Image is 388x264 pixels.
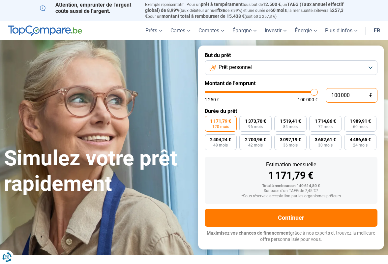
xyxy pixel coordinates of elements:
[210,119,231,123] span: 1 171,79 €
[291,21,321,40] a: Énergie
[210,184,373,188] div: Total à rembourser: 140 614,80 €
[245,137,266,142] span: 2 700,96 €
[350,137,371,142] span: 4 486,65 €
[318,143,333,147] span: 30 mois
[248,143,263,147] span: 42 mois
[280,137,301,142] span: 3 097,19 €
[210,162,373,167] div: Estimation mensuelle
[205,209,378,227] button: Continuer
[261,21,291,40] a: Investir
[40,2,137,14] p: Attention, emprunter de l'argent coûte aussi de l'argent.
[370,21,384,40] a: fr
[194,21,228,40] a: Comptes
[212,125,229,129] span: 120 mois
[353,143,368,147] span: 24 mois
[248,125,263,129] span: 96 mois
[210,194,373,199] div: *Sous réserve d'acceptation par les organismes prêteurs
[315,137,336,142] span: 3 652,61 €
[166,21,194,40] a: Cartes
[210,137,231,142] span: 2 404,24 €
[283,125,298,129] span: 84 mois
[141,21,166,40] a: Prêts
[205,230,378,243] p: grâce à nos experts et trouvez la meilleure offre personnalisée pour vous.
[8,25,82,36] img: TopCompare
[318,125,333,129] span: 72 mois
[145,2,348,19] p: Exemple représentatif : Pour un tous but de , un (taux débiteur annuel de 8,99%) et une durée de ...
[205,60,378,75] button: Prêt personnel
[321,21,362,40] a: Plus d'infos
[205,52,378,58] label: But du prêt
[145,8,343,19] span: 257,3 €
[205,108,378,114] label: Durée du prêt
[210,171,373,181] div: 1 171,79 €
[369,93,372,98] span: €
[280,119,301,123] span: 1 519,41 €
[263,2,281,7] span: 12.500 €
[270,8,287,13] span: 60 mois
[205,80,378,86] label: Montant de l'emprunt
[283,143,298,147] span: 36 mois
[4,146,190,197] h1: Simulez votre prêt rapidement
[217,8,225,13] span: fixe
[145,2,343,13] span: TAEG (Taux annuel effectif global) de 8,99%
[201,2,243,7] span: prêt à tempérament
[207,230,290,236] span: Maximisez vos chances de financement
[205,97,220,102] span: 1 250 €
[315,119,336,123] span: 1 714,86 €
[210,189,373,193] div: Sur base d'un TAEG de 7,45 %*
[353,125,368,129] span: 60 mois
[350,119,371,123] span: 1 989,91 €
[245,119,266,123] span: 1 373,70 €
[298,97,318,102] span: 100 000 €
[213,143,228,147] span: 48 mois
[219,64,252,71] span: Prêt personnel
[162,14,245,19] span: montant total à rembourser de 15.438 €
[228,21,261,40] a: Épargne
